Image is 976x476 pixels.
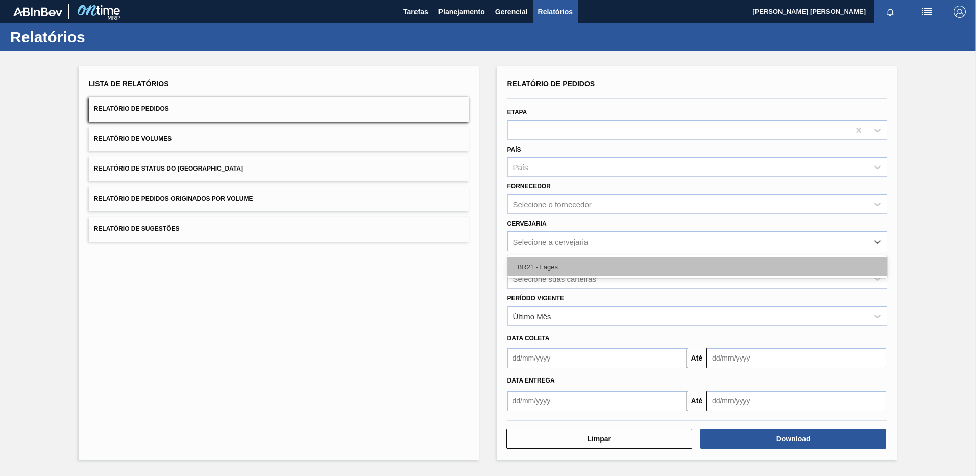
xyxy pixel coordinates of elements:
[921,6,933,18] img: userActions
[89,97,469,122] button: Relatório de Pedidos
[507,80,595,88] span: Relatório de Pedidos
[507,348,687,368] input: dd/mm/yyyy
[10,31,191,43] h1: Relatórios
[538,6,573,18] span: Relatórios
[513,163,528,172] div: País
[513,274,596,283] div: Selecione suas carteiras
[507,109,527,116] label: Etapa
[954,6,966,18] img: Logout
[438,6,485,18] span: Planejamento
[506,429,692,449] button: Limpar
[513,237,589,246] div: Selecione a cervejaria
[89,80,169,88] span: Lista de Relatórios
[513,200,592,209] div: Selecione o fornecedor
[89,156,469,181] button: Relatório de Status do [GEOGRAPHIC_DATA]
[687,348,707,368] button: Até
[707,348,886,368] input: dd/mm/yyyy
[94,105,169,112] span: Relatório de Pedidos
[507,220,547,227] label: Cervejaria
[495,6,528,18] span: Gerencial
[13,7,62,16] img: TNhmsLtSVTkK8tSr43FrP2fwEKptu5GPRR3wAAAABJRU5ErkJggg==
[507,377,555,384] span: Data entrega
[403,6,428,18] span: Tarefas
[507,146,521,153] label: País
[89,186,469,211] button: Relatório de Pedidos Originados por Volume
[700,429,886,449] button: Download
[94,135,172,142] span: Relatório de Volumes
[94,225,180,232] span: Relatório de Sugestões
[707,391,886,411] input: dd/mm/yyyy
[874,5,907,19] button: Notificações
[94,195,253,202] span: Relatório de Pedidos Originados por Volume
[507,257,888,276] div: BR21 - Lages
[513,312,551,320] div: Último Mês
[507,391,687,411] input: dd/mm/yyyy
[687,391,707,411] button: Até
[89,217,469,242] button: Relatório de Sugestões
[507,335,550,342] span: Data coleta
[94,165,243,172] span: Relatório de Status do [GEOGRAPHIC_DATA]
[89,127,469,152] button: Relatório de Volumes
[507,183,551,190] label: Fornecedor
[507,295,564,302] label: Período Vigente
